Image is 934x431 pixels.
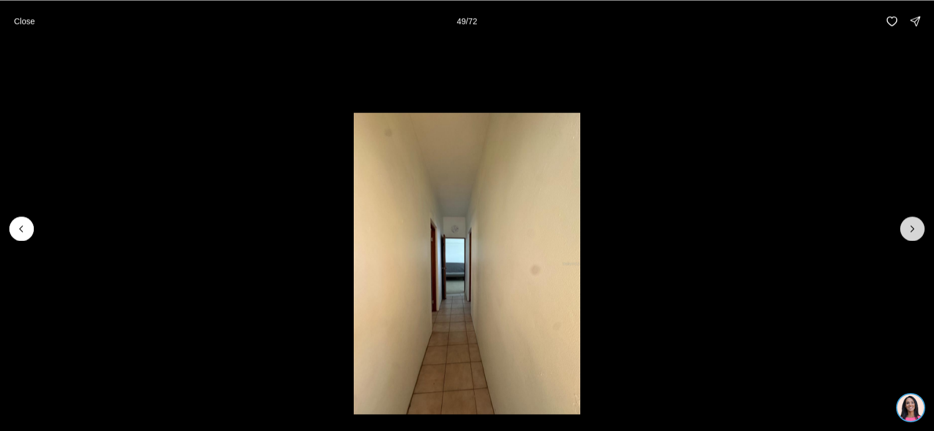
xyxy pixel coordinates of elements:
[900,216,925,241] button: Next slide
[14,16,35,26] p: Close
[456,16,477,26] p: 49 / 72
[7,9,42,33] button: Close
[9,216,34,241] button: Previous slide
[7,7,34,34] img: be3d4b55-7850-4bcb-9297-a2f9cd376e78.png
